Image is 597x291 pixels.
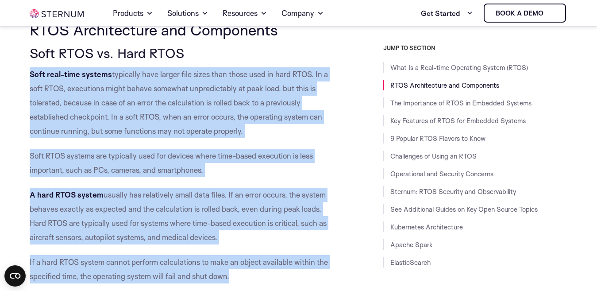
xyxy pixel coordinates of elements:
p: If a hard RTOS system cannot perform calculations to make an object available within the specifie... [30,255,338,283]
a: See Additional Guides on Key Open Source Topics [390,205,538,213]
a: RTOS Architecture and Components [390,81,499,89]
a: Get Started [421,4,473,22]
a: Kubernetes Architecture [390,223,463,231]
strong: A hard RTOS system [30,190,104,199]
h3: Soft RTOS vs. Hard RTOS [30,46,338,61]
a: What Is a Real-time Operating System (RTOS) [390,63,528,72]
a: The Importance of RTOS in Embedded Systems [390,99,532,107]
a: Book a demo [484,4,566,23]
a: Sternum: RTOS Security and Observability [390,187,516,196]
a: Company [281,1,324,26]
p: usually has relatively small data files. If an error occurs, the system behaves exactly as expect... [30,188,338,244]
h3: JUMP TO SECTION [383,44,567,51]
a: 9 Popular RTOS Flavors to Know [390,134,485,143]
a: Challenges of Using an RTOS [390,152,477,160]
p: typically have larger file sizes than those used in hard RTOS. In a soft RTOS, executions might b... [30,67,338,138]
strong: Soft real-time systems [30,70,112,79]
button: Open CMP widget [4,265,26,287]
a: Key Features of RTOS for Embedded Systems [390,116,526,125]
img: sternum iot [30,9,83,18]
a: Solutions [167,1,208,26]
a: Operational and Security Concerns [390,170,493,178]
a: Apache Spark [390,241,433,249]
a: ElasticSearch [390,258,431,267]
a: Resources [223,1,267,26]
a: Products [113,1,153,26]
h2: RTOS Architecture and Components [30,21,338,38]
p: Soft RTOS systems are typically used for devices where time-based execution is less important, su... [30,149,338,177]
img: sternum iot [547,10,554,17]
